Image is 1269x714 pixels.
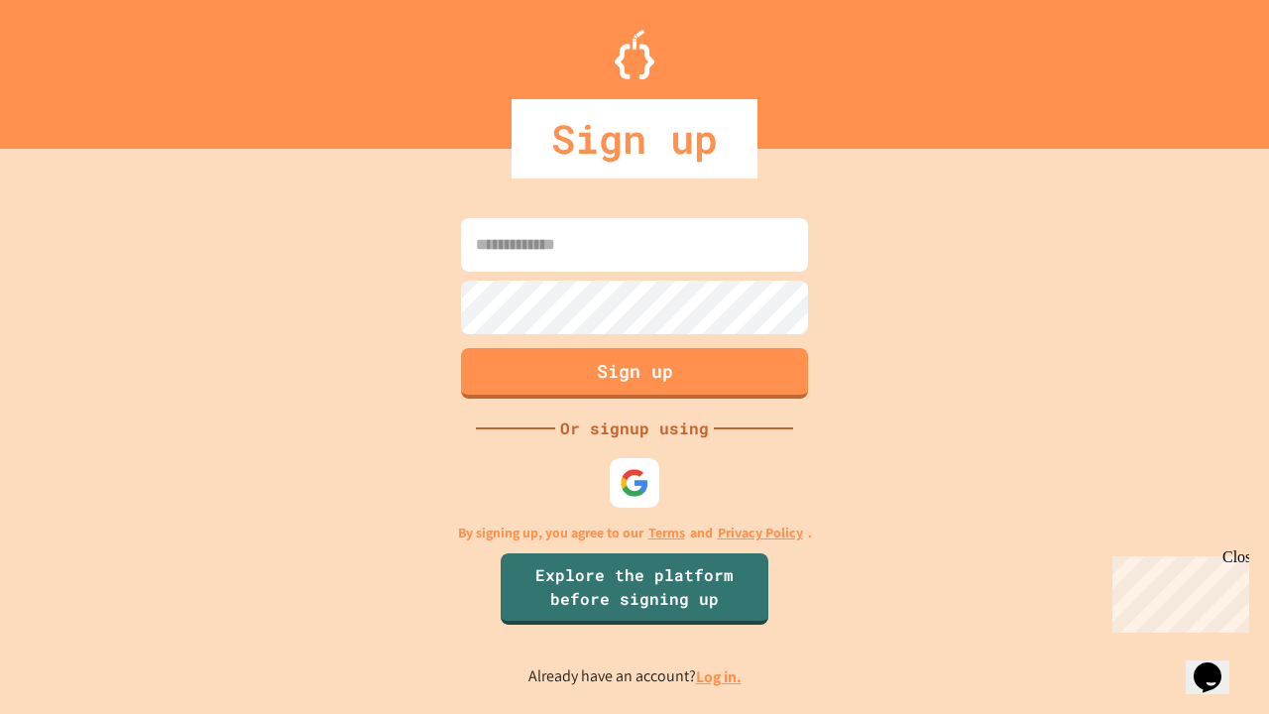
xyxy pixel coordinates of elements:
[555,416,714,440] div: Or signup using
[528,664,742,689] p: Already have an account?
[718,523,803,543] a: Privacy Policy
[512,99,757,178] div: Sign up
[8,8,137,126] div: Chat with us now!Close
[620,468,649,498] img: google-icon.svg
[1186,635,1249,694] iframe: chat widget
[696,666,742,687] a: Log in.
[615,30,654,79] img: Logo.svg
[458,523,812,543] p: By signing up, you agree to our and .
[461,348,808,399] button: Sign up
[648,523,685,543] a: Terms
[501,553,768,625] a: Explore the platform before signing up
[1104,548,1249,633] iframe: chat widget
